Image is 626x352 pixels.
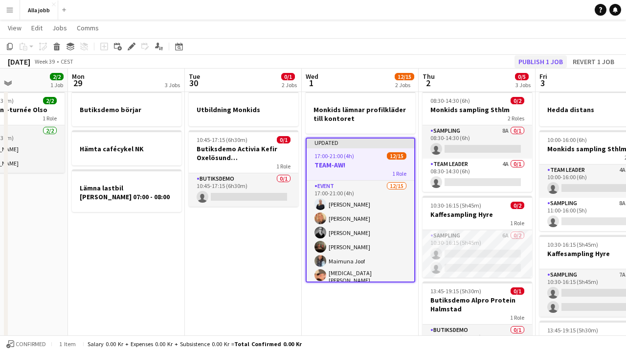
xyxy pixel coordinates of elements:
[538,77,547,89] span: 3
[423,210,532,219] h3: Kaffesampling Hyre
[16,341,46,348] span: Confirmed
[569,55,618,68] button: Revert 1 job
[189,130,298,207] app-job-card: 10:45-17:15 (6h30m)0/1Butiksdemo Activia Kefir Oxelösund ([GEOGRAPHIC_DATA])1 RoleButiksdemo0/110...
[4,22,25,34] a: View
[61,58,73,65] div: CEST
[197,136,247,143] span: 10:45-17:15 (6h30m)
[423,125,532,159] app-card-role: Sampling8A0/108:30-14:30 (6h)
[547,327,598,334] span: 13:45-19:15 (5h30m)
[423,159,532,192] app-card-role: Team Leader4A0/108:30-14:30 (6h)
[306,91,415,134] app-job-card: Monkids lämnar profilkläder till kontoret
[50,73,64,80] span: 2/2
[387,152,406,160] span: 12/15
[72,144,181,153] h3: Hämta cafécykel NK
[510,219,524,227] span: 1 Role
[423,296,532,313] h3: Butiksdemo Alpro Protein Halmstad
[189,105,298,114] h3: Utbildning Monkids
[511,287,524,295] span: 0/1
[423,196,532,278] app-job-card: 10:30-16:15 (5h45m)0/2Kaffesampling Hyre1 RoleSampling6A0/210:30-16:15 (5h45m)
[50,81,63,89] div: 1 Job
[282,81,297,89] div: 2 Jobs
[8,57,30,67] div: [DATE]
[72,105,181,114] h3: Butiksdemo börjar
[72,184,181,201] h3: Lämna lastbil [PERSON_NAME] 07:00 - 08:00
[165,81,180,89] div: 3 Jobs
[43,97,57,104] span: 2/2
[189,173,298,207] app-card-role: Butiksdemo0/110:45-17:15 (6h30m)
[56,340,79,348] span: 1 item
[189,144,298,162] h3: Butiksdemo Activia Kefir Oxelösund ([GEOGRAPHIC_DATA])
[539,72,547,81] span: Fri
[307,161,414,169] h3: TEAM-AW!
[73,22,103,34] a: Comms
[423,230,532,278] app-card-role: Sampling6A0/210:30-16:15 (5h45m)
[8,23,22,32] span: View
[547,241,598,248] span: 10:30-16:15 (5h45m)
[508,115,524,122] span: 2 Roles
[430,202,481,209] span: 10:30-16:15 (5h45m)
[306,138,415,282] app-job-card: Updated17:00-21:00 (4h)12/15TEAM-AW!1 RoleEvent12/1517:00-21:00 (4h)[PERSON_NAME][PERSON_NAME][PE...
[510,314,524,321] span: 1 Role
[511,202,524,209] span: 0/2
[306,105,415,123] h3: Monkids lämnar profilkläder till kontoret
[547,136,587,143] span: 10:00-16:00 (6h)
[430,97,470,104] span: 08:30-14:30 (6h)
[72,169,181,212] app-job-card: Lämna lastbil [PERSON_NAME] 07:00 - 08:00
[72,91,181,126] app-job-card: Butiksdemo börjar
[304,77,318,89] span: 1
[189,91,298,126] app-job-card: Utbildning Monkids
[77,23,99,32] span: Comms
[187,77,200,89] span: 30
[32,58,57,65] span: Week 39
[31,23,43,32] span: Edit
[52,23,67,32] span: Jobs
[277,136,291,143] span: 0/1
[27,22,46,34] a: Edit
[307,139,414,146] div: Updated
[421,77,435,89] span: 2
[423,72,435,81] span: Thu
[314,152,354,160] span: 17:00-21:00 (4h)
[515,81,531,89] div: 3 Jobs
[392,170,406,177] span: 1 Role
[5,339,47,350] button: Confirmed
[306,72,318,81] span: Wed
[70,77,85,89] span: 29
[234,340,302,348] span: Total Confirmed 0.00 kr
[511,97,524,104] span: 0/2
[514,55,567,68] button: Publish 1 job
[430,287,481,295] span: 13:45-19:15 (5h30m)
[515,73,529,80] span: 0/5
[281,73,295,80] span: 0/1
[423,105,532,114] h3: Monkids sampling Sthlm
[395,81,414,89] div: 2 Jobs
[48,22,71,34] a: Jobs
[395,73,414,80] span: 12/15
[423,91,532,192] app-job-card: 08:30-14:30 (6h)0/2Monkids sampling Sthlm2 RolesSampling8A0/108:30-14:30 (6h) Team Leader4A0/108:...
[43,115,57,122] span: 1 Role
[276,163,291,170] span: 1 Role
[189,72,200,81] span: Tue
[72,72,85,81] span: Mon
[88,340,302,348] div: Salary 0.00 kr + Expenses 0.00 kr + Subsistence 0.00 kr =
[20,0,58,20] button: Alla jobb
[72,130,181,165] app-job-card: Hämta cafécykel NK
